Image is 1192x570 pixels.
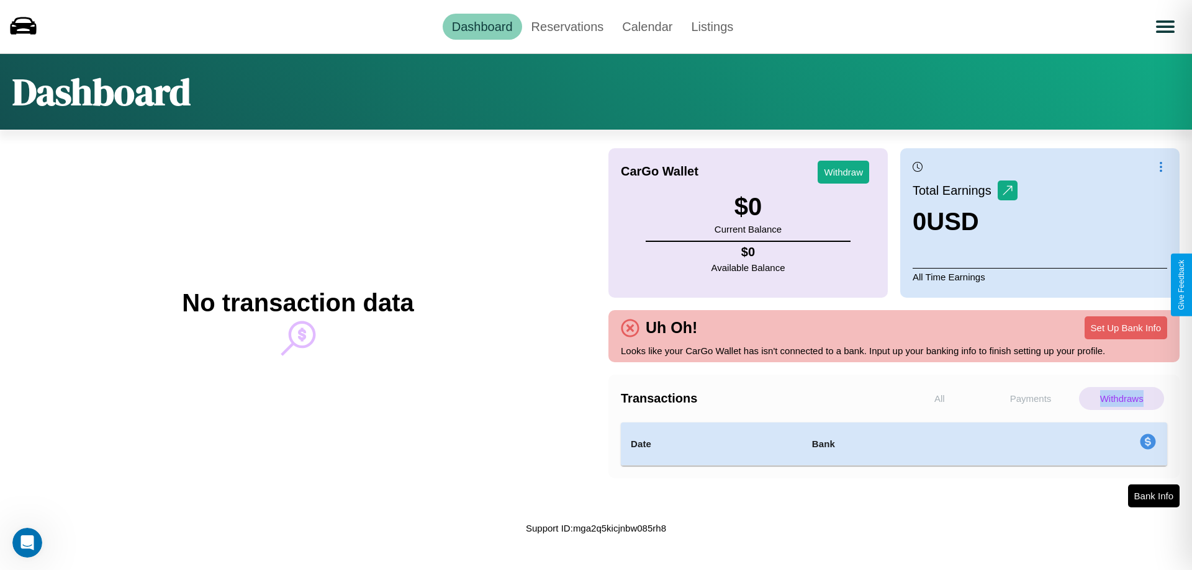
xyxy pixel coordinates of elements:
[988,387,1073,410] p: Payments
[621,342,1167,359] p: Looks like your CarGo Wallet has isn't connected to a bank. Input up your banking info to finish ...
[897,387,982,410] p: All
[1085,316,1167,339] button: Set Up Bank Info
[631,437,792,452] h4: Date
[913,179,998,202] p: Total Earnings
[12,528,42,558] iframe: Intercom live chat
[818,161,869,184] button: Withdraw
[182,289,413,317] h2: No transaction data
[711,245,785,259] h4: $ 0
[621,422,1167,466] table: simple table
[621,164,698,179] h4: CarGo Wallet
[621,391,894,406] h4: Transactions
[522,14,613,40] a: Reservations
[913,208,1018,236] h3: 0 USD
[812,437,985,452] h4: Bank
[711,259,785,276] p: Available Balance
[913,268,1167,285] p: All Time Earnings
[715,221,782,238] p: Current Balance
[682,14,743,40] a: Listings
[1177,260,1186,310] div: Give Feedback
[639,319,703,337] h4: Uh Oh!
[526,520,666,537] p: Support ID: mga2q5kicjnbw085rh8
[715,193,782,221] h3: $ 0
[613,14,682,40] a: Calendar
[443,14,522,40] a: Dashboard
[1148,9,1183,44] button: Open menu
[1128,484,1180,507] button: Bank Info
[12,66,191,117] h1: Dashboard
[1079,387,1164,410] p: Withdraws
